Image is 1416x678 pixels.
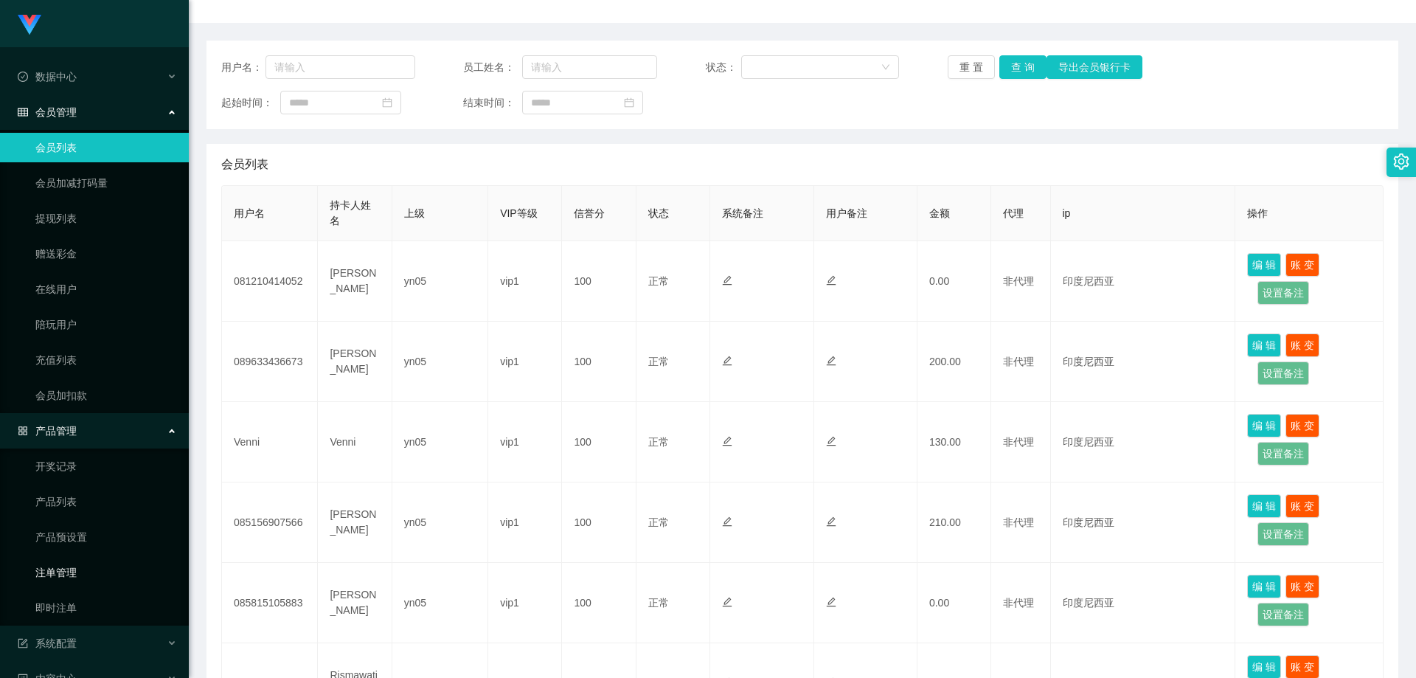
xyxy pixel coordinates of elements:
[917,322,991,402] td: 200.00
[1257,442,1309,466] button: 设置备注
[18,71,77,83] span: 数据中心
[722,275,732,286] i: 图标: edit
[1003,516,1034,528] span: 非代理
[648,516,669,528] span: 正常
[1285,253,1319,277] button: 账 变
[35,381,177,410] a: 会员加扣款
[318,402,392,482] td: Venni
[722,597,732,607] i: 图标: edit
[35,558,177,587] a: 注单管理
[35,133,177,162] a: 会员列表
[35,204,177,233] a: 提现列表
[488,322,562,402] td: vip1
[1003,275,1034,287] span: 非代理
[404,207,425,219] span: 上级
[999,55,1047,79] button: 查 询
[463,95,522,111] span: 结束时间：
[1257,603,1309,626] button: 设置备注
[318,241,392,322] td: [PERSON_NAME]
[35,593,177,623] a: 即时注单
[18,425,77,437] span: 产品管理
[1257,362,1309,385] button: 设置备注
[648,356,669,367] span: 正常
[392,482,488,563] td: yn05
[917,482,991,563] td: 210.00
[234,207,265,219] span: 用户名
[929,207,950,219] span: 金额
[18,72,28,82] i: 图标: check-circle-o
[221,95,280,111] span: 起始时间：
[463,60,522,75] span: 员工姓名：
[1051,402,1236,482] td: 印度尼西亚
[35,274,177,304] a: 在线用户
[392,241,488,322] td: yn05
[1247,494,1281,518] button: 编 辑
[392,402,488,482] td: yn05
[500,207,538,219] span: VIP等级
[917,402,991,482] td: 130.00
[722,516,732,527] i: 图标: edit
[948,55,995,79] button: 重 置
[222,563,318,643] td: 085815105883
[330,199,371,226] span: 持卡人姓名
[1285,414,1319,437] button: 账 变
[648,207,669,219] span: 状态
[522,55,657,79] input: 请输入
[917,241,991,322] td: 0.00
[1285,575,1319,598] button: 账 变
[1051,563,1236,643] td: 印度尼西亚
[1285,494,1319,518] button: 账 变
[1247,253,1281,277] button: 编 辑
[488,402,562,482] td: vip1
[222,402,318,482] td: Venni
[265,55,415,79] input: 请输入
[1051,482,1236,563] td: 印度尼西亚
[1257,281,1309,305] button: 设置备注
[1003,436,1034,448] span: 非代理
[1003,207,1024,219] span: 代理
[35,345,177,375] a: 充值列表
[648,436,669,448] span: 正常
[18,638,28,648] i: 图标: form
[1247,207,1268,219] span: 操作
[722,207,763,219] span: 系统备注
[488,241,562,322] td: vip1
[382,97,392,108] i: 图标: calendar
[221,60,265,75] span: 用户名：
[1247,414,1281,437] button: 编 辑
[1247,333,1281,357] button: 编 辑
[1393,153,1409,170] i: 图标: setting
[392,563,488,643] td: yn05
[722,356,732,366] i: 图标: edit
[1003,356,1034,367] span: 非代理
[562,241,636,322] td: 100
[488,482,562,563] td: vip1
[222,322,318,402] td: 089633436673
[18,15,41,35] img: logo.9652507e.png
[917,563,991,643] td: 0.00
[826,516,836,527] i: 图标: edit
[562,402,636,482] td: 100
[1003,597,1034,609] span: 非代理
[826,436,836,446] i: 图标: edit
[1051,241,1236,322] td: 印度尼西亚
[318,482,392,563] td: [PERSON_NAME]
[624,97,634,108] i: 图标: calendar
[392,322,488,402] td: yn05
[1285,333,1319,357] button: 账 变
[35,452,177,481] a: 开奖记录
[562,563,636,643] td: 100
[562,322,636,402] td: 100
[221,156,268,173] span: 会员列表
[1051,322,1236,402] td: 印度尼西亚
[648,597,669,609] span: 正常
[1257,522,1309,546] button: 设置备注
[722,436,732,446] i: 图标: edit
[222,482,318,563] td: 085156907566
[222,241,318,322] td: 081210414052
[35,168,177,198] a: 会员加减打码量
[35,239,177,269] a: 赠送彩金
[562,482,636,563] td: 100
[18,106,77,118] span: 会员管理
[706,60,742,75] span: 状态：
